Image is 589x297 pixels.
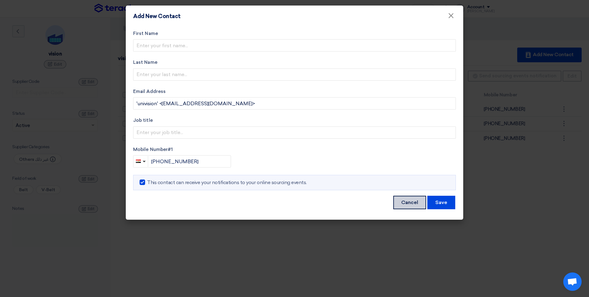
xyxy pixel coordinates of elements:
[148,155,231,168] input: Enter your phone number...
[133,97,456,110] input: Enter your first name...
[448,11,454,23] span: ×
[133,68,456,81] input: Enter your last name...
[393,196,426,209] button: Cancel
[563,272,582,291] div: Open chat
[427,196,455,209] button: Save
[133,39,456,52] input: Enter your first name...
[133,146,456,153] label: Mobile Number #1
[133,30,456,37] label: First Name
[443,10,459,22] button: Close
[140,179,307,186] label: This contact can receive your notifications to your online sourcing events.
[133,126,456,139] input: Enter your job title...
[133,117,456,124] label: Job title
[133,13,181,20] h4: Add New Contact
[133,59,456,66] label: Last Name
[133,88,456,95] label: Email Address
